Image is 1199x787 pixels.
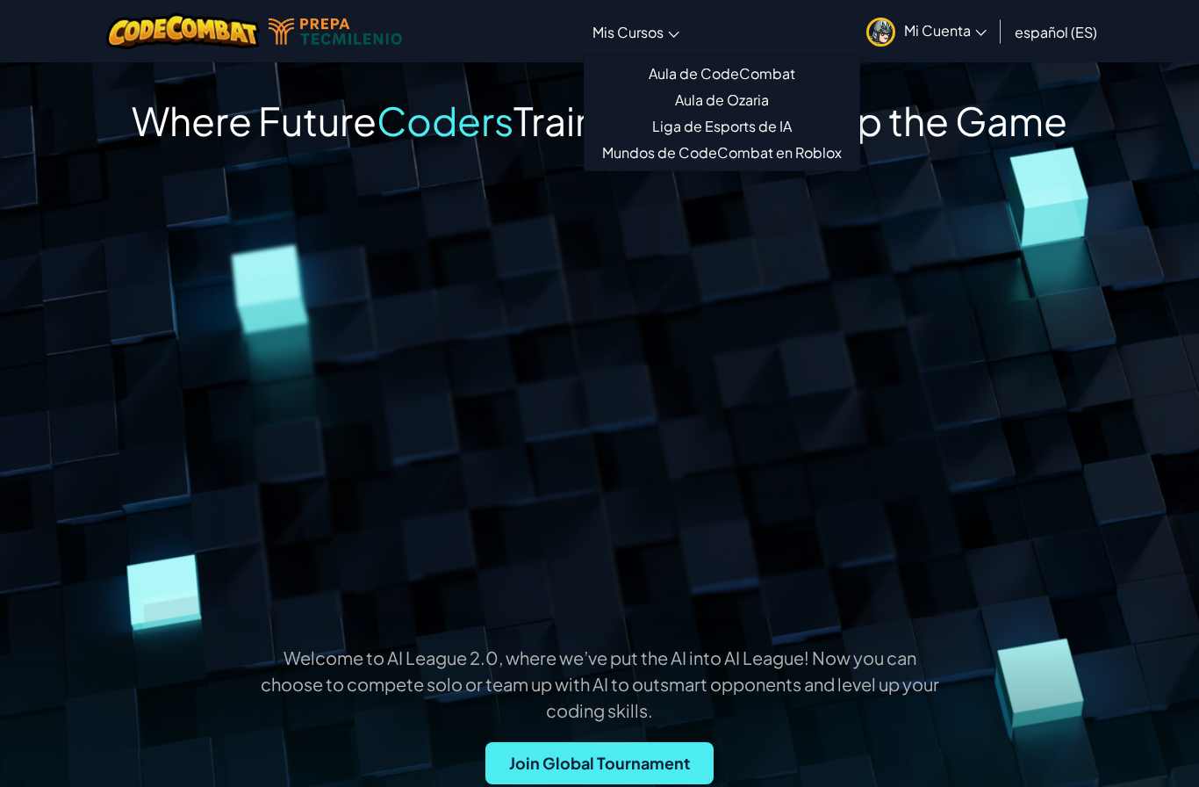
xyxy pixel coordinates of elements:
[904,21,987,40] span: Mi Cuenta
[269,18,402,45] img: Tecmilenio logo
[585,87,859,113] a: Aula de Ozaria
[584,8,688,55] a: Mis Cursos
[585,113,859,140] a: Liga de Esports de IA
[377,96,513,145] span: Coders
[1006,8,1106,55] a: español (ES)
[858,4,995,59] a: Mi Cuenta
[707,96,1067,145] span: Levels Up the Game
[106,13,260,49] img: CodeCombat logo
[1015,23,1097,41] span: español (ES)
[585,140,859,166] a: Mundos de CodeCombat en Roblox
[866,18,895,47] img: avatar
[592,23,664,41] span: Mis Cursos
[485,742,714,784] button: Join Global Tournament
[585,61,859,87] a: Aula de CodeCombat
[513,96,672,145] span: Train and
[132,96,377,145] span: Where Future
